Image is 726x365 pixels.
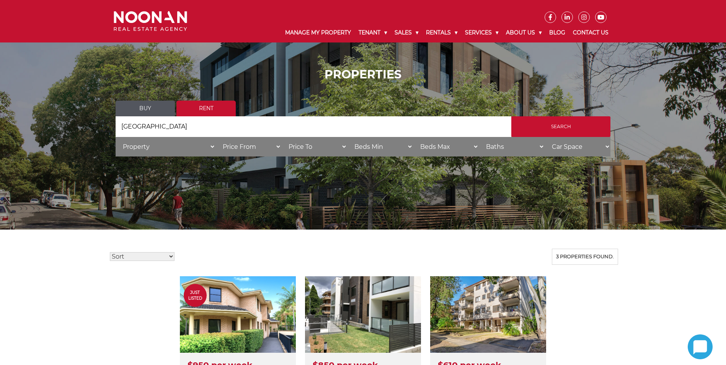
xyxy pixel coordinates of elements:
a: Rentals [422,23,461,42]
a: About Us [502,23,545,42]
input: Search [511,116,610,137]
select: Sort Listings [110,252,175,261]
input: Search by suburb, postcode or area [116,116,511,137]
a: Services [461,23,502,42]
span: Just Listed [184,290,207,301]
a: Tenant [355,23,391,42]
a: Sales [391,23,422,42]
a: Buy [116,101,175,116]
a: Rent [176,101,236,116]
div: 3 properties found. [552,249,618,265]
a: Manage My Property [281,23,355,42]
a: Blog [545,23,569,42]
h1: PROPERTIES [116,68,610,81]
img: Noonan Real Estate Agency [114,11,187,31]
a: Contact Us [569,23,612,42]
